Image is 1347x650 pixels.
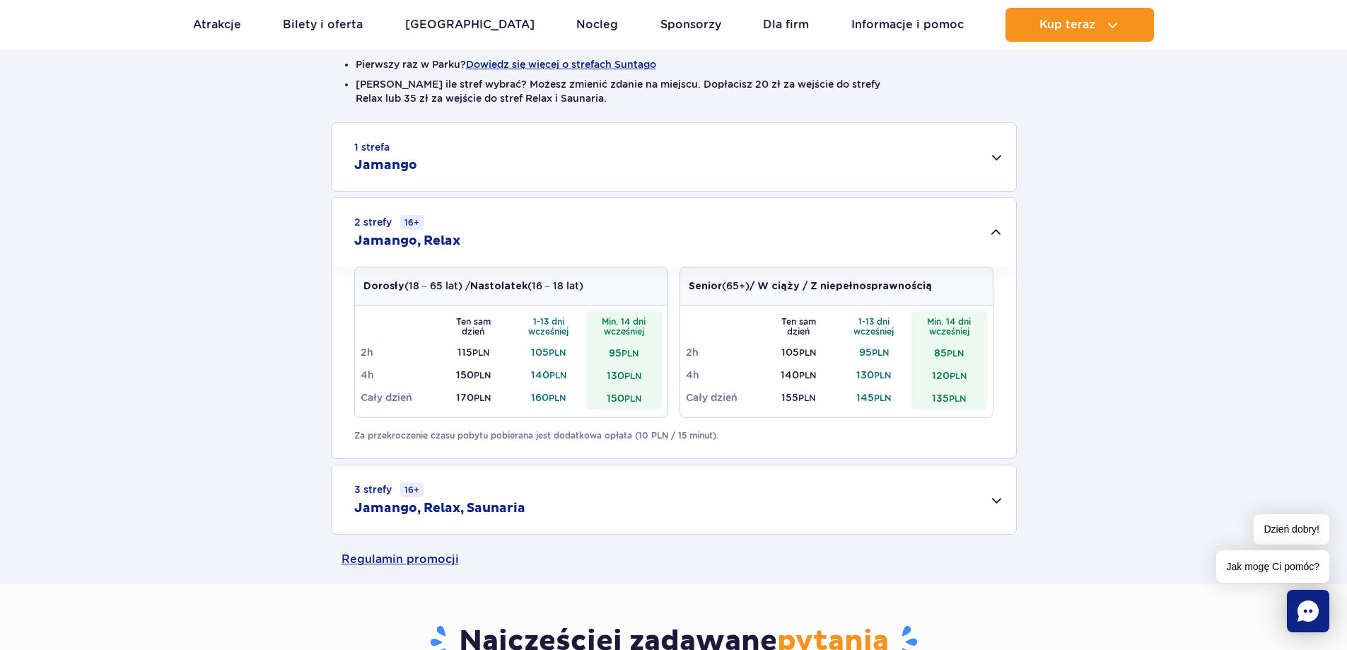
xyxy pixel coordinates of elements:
[872,347,889,358] small: PLN
[750,282,932,291] strong: / W ciąży / Z niepełnosprawnością
[911,311,987,341] th: Min. 14 dni wcześniej
[466,59,656,70] button: Dowiedz się więcej o strefach Suntago
[474,393,491,403] small: PLN
[798,393,815,403] small: PLN
[361,364,436,386] td: 4h
[354,140,390,154] small: 1 strefa
[1287,590,1329,632] div: Chat
[686,341,762,364] td: 2h
[836,364,912,386] td: 130
[947,348,964,359] small: PLN
[949,393,966,404] small: PLN
[799,347,816,358] small: PLN
[622,348,638,359] small: PLN
[911,341,987,364] td: 85
[361,341,436,364] td: 2h
[436,311,511,341] th: Ten sam dzień
[874,370,891,381] small: PLN
[549,347,566,358] small: PLN
[470,282,527,291] strong: Nastolatek
[354,482,424,497] small: 3 strefy
[400,215,424,230] small: 16+
[436,364,511,386] td: 150
[511,386,587,409] td: 160
[511,364,587,386] td: 140
[1039,18,1095,31] span: Kup teraz
[354,157,417,174] h2: Jamango
[511,341,587,364] td: 105
[549,393,566,403] small: PLN
[400,482,424,497] small: 16+
[576,8,618,42] a: Nocleg
[363,279,583,294] p: (18 – 65 lat) / (16 – 18 lat)
[761,311,836,341] th: Ten sam dzień
[624,393,641,404] small: PLN
[356,57,992,71] li: Pierwszy raz w Parku?
[356,77,992,105] li: [PERSON_NAME] ile stref wybrać? Możesz zmienić zdanie na miejscu. Dopłacisz 20 zł za wejście do s...
[851,8,964,42] a: Informacje i pomoc
[405,8,535,42] a: [GEOGRAPHIC_DATA]
[354,215,424,230] small: 2 strefy
[911,386,987,409] td: 135
[586,364,662,386] td: 130
[193,8,241,42] a: Atrakcje
[689,279,932,294] p: (65+)
[472,347,489,358] small: PLN
[354,233,460,250] h2: Jamango, Relax
[686,364,762,386] td: 4h
[950,371,967,381] small: PLN
[836,311,912,341] th: 1-13 dni wcześniej
[799,370,816,381] small: PLN
[836,386,912,409] td: 145
[836,341,912,364] td: 95
[363,282,404,291] strong: Dorosły
[342,535,1006,584] a: Regulamin promocji
[874,393,891,403] small: PLN
[436,341,511,364] td: 115
[911,364,987,386] td: 120
[763,8,809,42] a: Dla firm
[361,386,436,409] td: Cały dzień
[1216,550,1329,583] span: Jak mogę Ci pomóc?
[474,370,491,381] small: PLN
[354,500,525,517] h2: Jamango, Relax, Saunaria
[686,386,762,409] td: Cały dzień
[624,371,641,381] small: PLN
[586,386,662,409] td: 150
[549,370,566,381] small: PLN
[689,282,722,291] strong: Senior
[586,311,662,341] th: Min. 14 dni wcześniej
[1254,514,1329,545] span: Dzień dobry!
[354,429,993,442] p: Za przekroczenie czasu pobytu pobierana jest dodatkowa opłata (10 PLN / 15 minut).
[511,311,587,341] th: 1-13 dni wcześniej
[436,386,511,409] td: 170
[761,341,836,364] td: 105
[1005,8,1154,42] button: Kup teraz
[586,341,662,364] td: 95
[283,8,363,42] a: Bilety i oferta
[761,386,836,409] td: 155
[660,8,721,42] a: Sponsorzy
[761,364,836,386] td: 140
